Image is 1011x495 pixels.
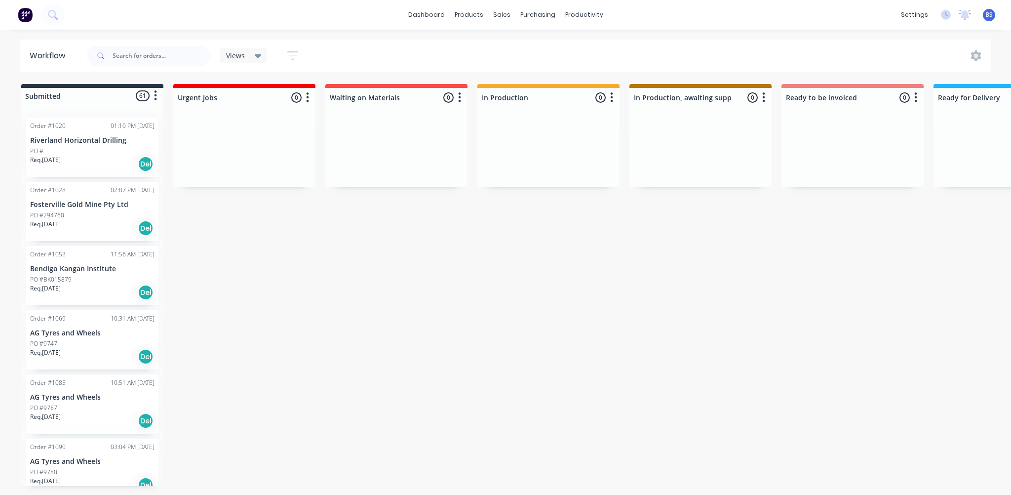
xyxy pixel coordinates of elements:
[30,468,57,477] p: PO #9780
[111,250,155,259] div: 11:56 AM [DATE]
[26,118,158,177] div: Order #102001:10 PM [DATE]Riverland Horizontal DrillingPO #Req.[DATE]Del
[111,314,155,323] div: 10:31 AM [DATE]
[30,329,155,337] p: AG Tyres and Wheels
[30,136,155,145] p: Riverland Horizontal Drilling
[560,7,608,22] div: productivity
[30,477,61,486] p: Req. [DATE]
[30,201,155,209] p: Fosterville Gold Mine Pty Ltd
[138,285,154,300] div: Del
[30,122,66,130] div: Order #1020
[111,378,155,387] div: 10:51 AM [DATE]
[30,220,61,229] p: Req. [DATE]
[30,339,57,348] p: PO #9747
[30,404,57,412] p: PO #9767
[138,156,154,172] div: Del
[30,348,61,357] p: Req. [DATE]
[985,10,993,19] span: BS
[138,477,154,493] div: Del
[111,186,155,195] div: 02:07 PM [DATE]
[30,265,155,273] p: Bendigo Kangan Institute
[111,443,155,452] div: 03:04 PM [DATE]
[30,211,64,220] p: PO #294760
[111,122,155,130] div: 01:10 PM [DATE]
[18,7,33,22] img: Factory
[403,7,450,22] a: dashboard
[896,7,933,22] div: settings
[30,147,43,156] p: PO #
[30,412,61,421] p: Req. [DATE]
[30,393,155,402] p: AG Tyres and Wheels
[138,349,154,365] div: Del
[30,156,61,165] p: Req. [DATE]
[488,7,515,22] div: sales
[26,310,158,370] div: Order #106910:31 AM [DATE]AG Tyres and WheelsPO #9747Req.[DATE]Del
[30,314,66,323] div: Order #1069
[30,275,72,284] p: PO #BK015879
[30,284,61,293] p: Req. [DATE]
[30,186,66,195] div: Order #1028
[226,50,245,61] span: Views
[26,374,158,434] div: Order #108510:51 AM [DATE]AG Tyres and WheelsPO #9767Req.[DATE]Del
[450,7,488,22] div: products
[30,378,66,387] div: Order #1085
[30,457,155,466] p: AG Tyres and Wheels
[26,182,158,241] div: Order #102802:07 PM [DATE]Fosterville Gold Mine Pty LtdPO #294760Req.[DATE]Del
[138,413,154,429] div: Del
[30,250,66,259] div: Order #1053
[113,46,210,66] input: Search for orders...
[138,220,154,236] div: Del
[26,246,158,305] div: Order #105311:56 AM [DATE]Bendigo Kangan InstitutePO #BK015879Req.[DATE]Del
[30,443,66,452] div: Order #1090
[515,7,560,22] div: purchasing
[30,50,70,62] div: Workflow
